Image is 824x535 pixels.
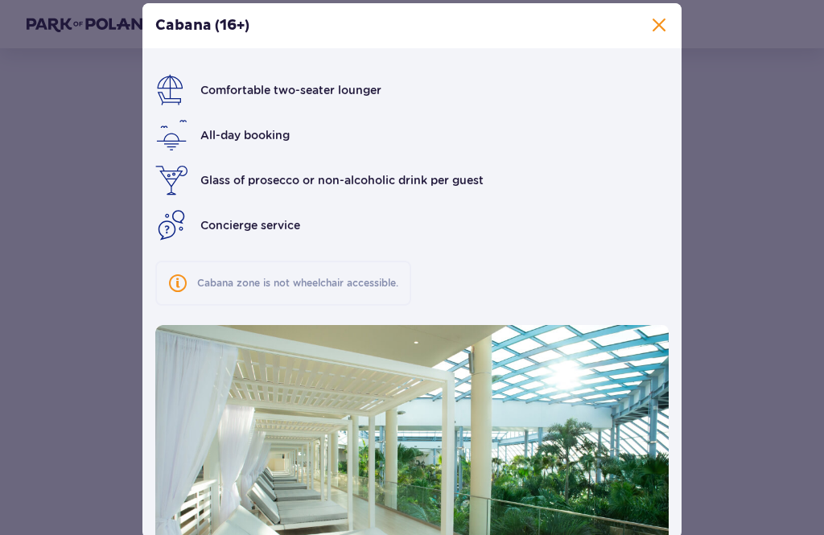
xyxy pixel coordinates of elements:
span: Glass of prosecco or non-alcoholic drink per guest [200,174,484,187]
p: Cabana (16+) [155,16,249,35]
img: concierge icon [155,209,187,241]
div: Cabana zone is not wheelchair accessible. [197,276,398,290]
span: Comfortable two-seater lounger [200,84,381,97]
span: Concierge service [200,219,300,232]
img: sunset landscape icon [155,119,187,151]
span: All-day booking [200,129,290,142]
img: exotic drink icon [155,164,187,196]
img: sunbed icon [155,74,187,106]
